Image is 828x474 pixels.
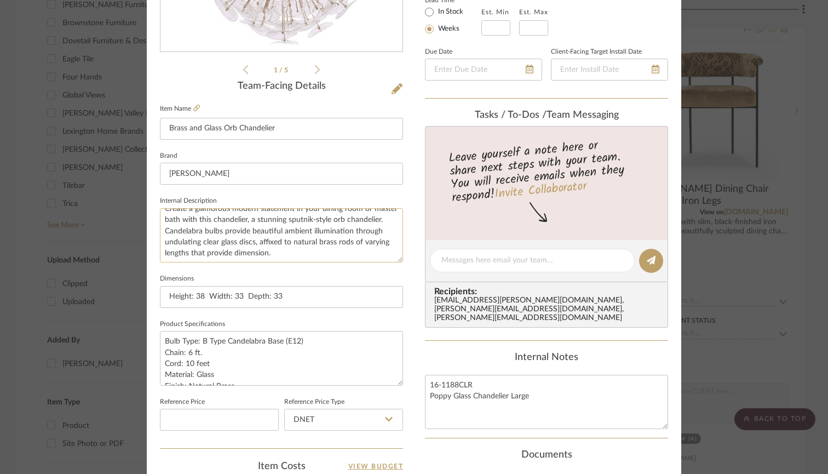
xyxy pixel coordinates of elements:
[284,399,344,405] label: Reference Price Type
[434,287,663,296] span: Recipients:
[551,59,668,81] input: Enter Install Date
[425,49,452,55] label: Due Date
[279,67,284,73] span: /
[425,110,668,122] div: team Messaging
[160,163,403,185] input: Enter Brand
[160,276,194,282] label: Dimensions
[160,118,403,140] input: Enter Item Name
[481,8,509,16] label: Est. Min
[494,177,588,204] a: Invite Collaborator
[160,286,403,308] input: Enter the dimensions of this item
[519,8,548,16] label: Est. Max
[425,5,481,36] mat-radio-group: Select item type
[436,7,463,17] label: In Stock
[160,322,225,327] label: Product Specifications
[160,153,177,159] label: Brand
[348,460,404,473] a: View Budget
[160,198,217,204] label: Internal Description
[436,24,459,34] label: Weeks
[160,399,205,405] label: Reference Price
[425,352,668,364] div: Internal Notes
[425,59,542,81] input: Enter Due Date
[425,449,668,461] div: Documents
[160,81,403,93] div: Team-Facing Details
[274,67,279,73] span: 1
[160,460,403,473] div: Item Costs
[424,134,670,207] div: Leave yourself a note here or share next steps with your team. You will receive emails when they ...
[160,104,200,113] label: Item Name
[434,296,663,323] div: [EMAIL_ADDRESS][PERSON_NAME][DOMAIN_NAME] , [PERSON_NAME][EMAIL_ADDRESS][DOMAIN_NAME] , [PERSON_N...
[475,110,547,120] span: Tasks / To-Dos /
[284,67,290,73] span: 5
[551,49,642,55] label: Client-Facing Target Install Date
